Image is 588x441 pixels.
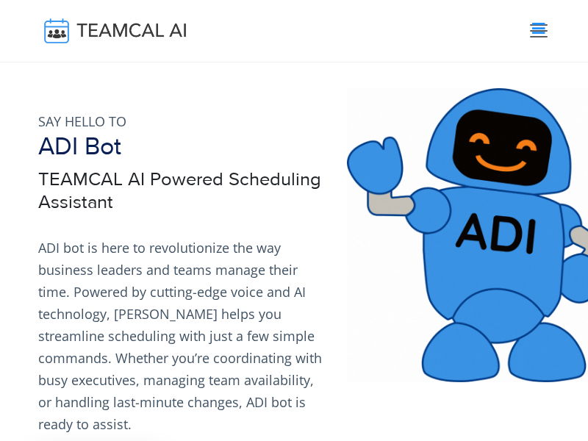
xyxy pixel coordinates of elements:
p: SAY HELLO TO [38,110,329,132]
h3: TEAMCAL AI Powered Scheduling Assistant [38,168,329,213]
button: Toggle navigation [528,20,550,42]
p: ADI bot is here to revolutionize the way business leaders and teams manage their time. Powered by... [38,237,329,435]
h1: ADI Bot [38,132,329,162]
